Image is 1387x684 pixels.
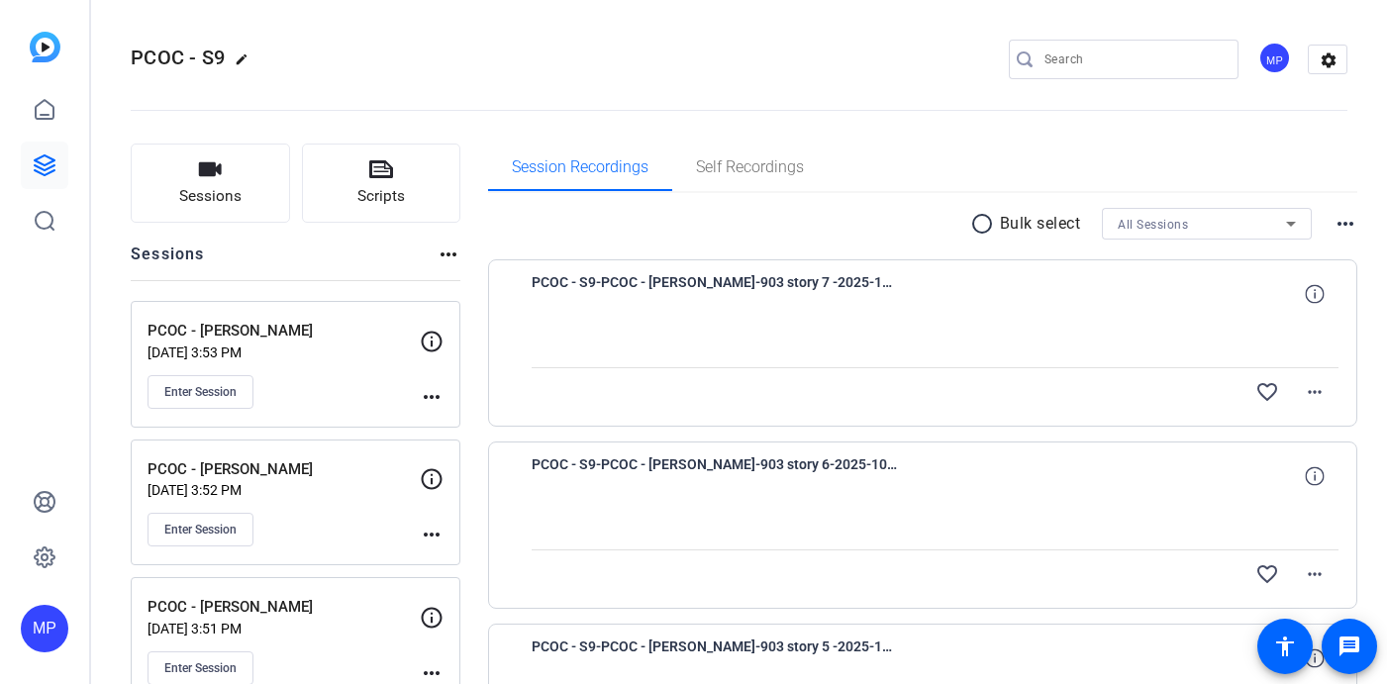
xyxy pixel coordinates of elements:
span: All Sessions [1118,218,1188,232]
mat-icon: favorite_border [1255,562,1279,586]
span: Scripts [357,185,405,208]
input: Search [1044,48,1223,71]
mat-icon: more_horiz [1334,212,1357,236]
p: PCOC - [PERSON_NAME] [148,320,420,342]
button: Enter Session [148,375,253,409]
mat-icon: more_horiz [437,243,460,266]
p: Bulk select [1000,212,1081,236]
mat-icon: radio_button_unchecked [970,212,1000,236]
h2: Sessions [131,243,205,280]
span: Session Recordings [512,159,648,175]
span: PCOC - S9-PCOC - [PERSON_NAME]-903 story 7 -2025-10-07-16-56-35-884-0 [532,270,898,318]
div: MP [1258,42,1291,74]
p: [DATE] 3:53 PM [148,344,420,360]
span: Self Recordings [696,159,804,175]
mat-icon: more_horiz [420,523,444,546]
span: Enter Session [164,522,237,537]
mat-icon: favorite_border [1255,380,1279,404]
span: Sessions [179,185,242,208]
ngx-avatar: Meetinghouse Productions [1258,42,1293,76]
p: [DATE] 3:52 PM [148,482,420,498]
button: Scripts [302,144,461,223]
mat-icon: more_horiz [1303,562,1327,586]
mat-icon: accessibility [1273,635,1297,658]
img: blue-gradient.svg [30,32,60,62]
span: PCOC - S9-PCOC - [PERSON_NAME]-903 story 6-2025-10-07-16-49-24-001-0 [532,452,898,500]
span: PCOC - S9-PCOC - [PERSON_NAME]-903 story 5 -2025-10-07-16-39-20-671-0 [532,635,898,682]
button: Enter Session [148,513,253,546]
span: Enter Session [164,660,237,676]
button: Sessions [131,144,290,223]
mat-icon: message [1337,635,1361,658]
span: Enter Session [164,384,237,400]
mat-icon: edit [235,52,258,76]
div: MP [21,605,68,652]
mat-icon: more_horiz [1303,380,1327,404]
p: [DATE] 3:51 PM [148,621,420,636]
span: PCOC - S9 [131,46,225,69]
p: PCOC - [PERSON_NAME] [148,458,420,481]
mat-icon: more_horiz [420,385,444,409]
p: PCOC - [PERSON_NAME] [148,596,420,619]
mat-icon: settings [1309,46,1348,75]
